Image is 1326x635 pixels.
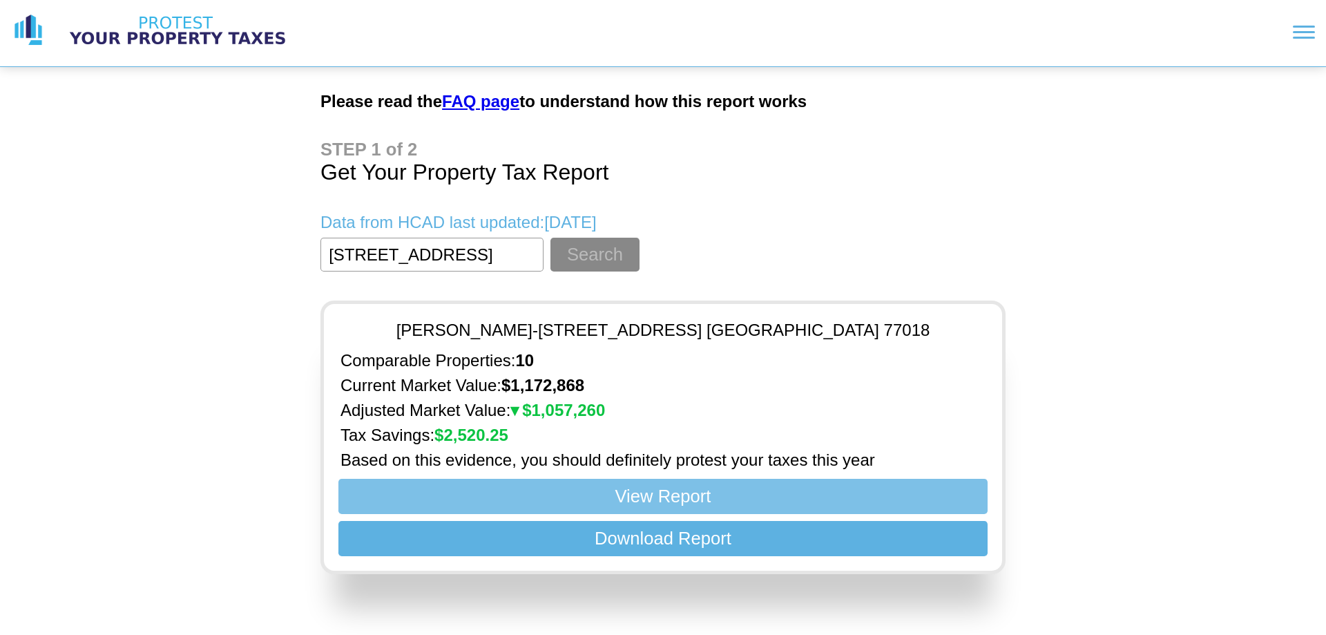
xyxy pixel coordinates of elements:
[11,13,298,48] a: logo logo text
[510,401,605,419] strong: $ 1,057,260
[320,92,1006,111] h2: Please read the to understand how this report works
[340,351,986,370] p: Comparable Properties:
[320,213,1006,232] p: Data from HCAD last updated: [DATE]
[11,13,46,48] img: logo
[340,426,986,445] p: Tax Savings:
[340,376,986,395] p: Current Market Value:
[320,140,1006,185] h1: Get Your Property Tax Report
[338,479,988,514] button: View Report
[442,92,519,111] a: FAQ page
[434,426,508,444] strong: $ 2,520.25
[396,321,930,340] p: [PERSON_NAME] - [STREET_ADDRESS] [GEOGRAPHIC_DATA] 77018
[550,238,640,272] button: Search
[57,13,298,48] img: logo text
[338,521,988,556] button: Download Report
[340,451,986,470] p: Based on this evidence, you should definitely protest your taxes this year
[320,238,544,272] input: Enter Property Address
[501,376,584,395] strong: $ 1,172,868
[515,351,534,370] strong: 10
[340,401,986,420] p: Adjusted Market Value:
